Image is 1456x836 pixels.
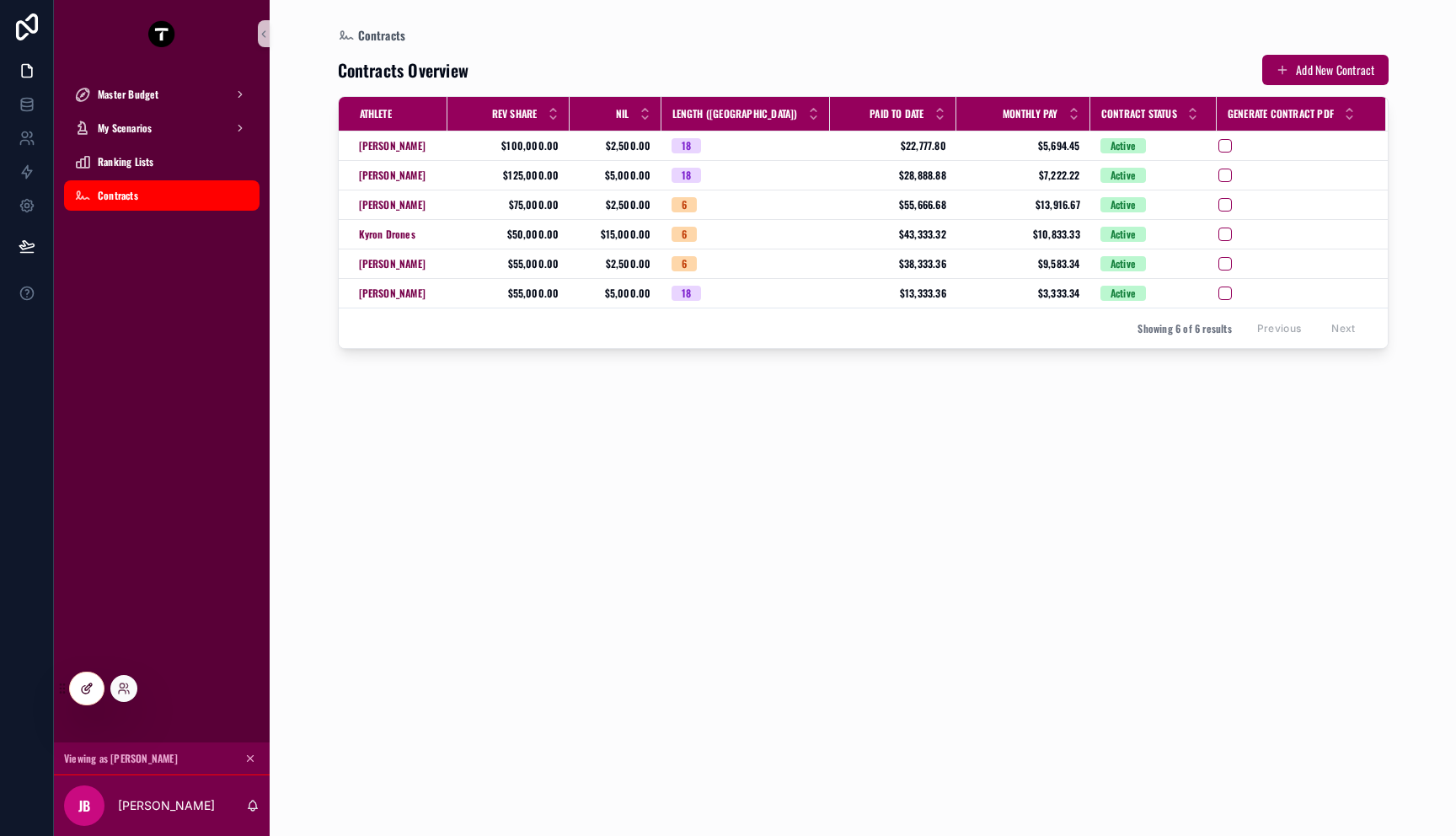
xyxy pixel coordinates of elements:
a: $100,000.00 [458,139,559,153]
a: $10,833.33 [966,228,1080,241]
span: Master Budget [98,88,159,101]
a: 18 [672,168,820,183]
button: Add New Contract [1262,55,1388,85]
div: 6 [682,256,687,271]
a: $2,500.00 [580,139,651,153]
a: My Scenarios [64,113,260,143]
a: [PERSON_NAME] [359,287,426,300]
a: $75,000.00 [458,198,559,212]
span: Contract Status [1101,107,1177,121]
a: 18 [672,286,820,301]
a: 18 [672,138,820,153]
span: $22,777.80 [840,139,946,153]
a: $50,000.00 [458,228,559,241]
a: $2,500.00 [580,257,651,271]
div: 18 [682,138,691,153]
span: JB [78,796,90,816]
a: [PERSON_NAME] [359,139,437,153]
h1: Contracts Overview [338,58,469,82]
a: Kyron Drones [359,228,437,241]
div: scrollable content [54,67,270,233]
span: Paid to Date [870,107,923,121]
a: Active [1100,256,1207,271]
div: Active [1111,227,1136,242]
span: Generate Contract PDF [1228,107,1334,121]
a: Master Budget [64,79,260,110]
a: $125,000.00 [458,169,559,182]
a: Contracts [338,27,406,44]
a: [PERSON_NAME] [359,287,437,300]
span: My Scenarios [98,121,152,135]
div: Active [1111,168,1136,183]
a: Active [1100,197,1207,212]
a: [PERSON_NAME] [359,257,437,271]
span: Monthly Pay [1003,107,1058,121]
a: Active [1100,138,1207,153]
div: Active [1111,197,1136,212]
span: $13,333.36 [840,287,946,300]
div: 18 [682,286,691,301]
a: Ranking Lists [64,147,260,177]
a: $55,666.68 [840,198,946,212]
a: $2,500.00 [580,198,651,212]
div: 6 [682,227,687,242]
a: 6 [672,256,820,271]
a: [PERSON_NAME] [359,139,426,153]
span: $13,916.67 [966,198,1080,212]
div: Active [1111,286,1136,301]
p: [PERSON_NAME] [118,797,215,814]
a: $55,000.00 [458,287,559,300]
a: 6 [672,227,820,242]
a: $7,222.22 [966,169,1080,182]
span: Rev Share [492,107,538,121]
span: Length ([GEOGRAPHIC_DATA]) [672,107,798,121]
a: Active [1100,286,1207,301]
span: NIL [616,107,629,121]
a: Kyron Drones [359,228,415,241]
a: $5,000.00 [580,169,651,182]
a: [PERSON_NAME] [359,257,426,271]
a: Active [1100,168,1207,183]
div: Active [1111,138,1136,153]
a: $43,333.32 [840,228,946,241]
img: App logo [148,20,175,47]
span: Contracts [358,27,406,44]
a: Active [1100,227,1207,242]
a: [PERSON_NAME] [359,198,426,212]
div: 18 [682,168,691,183]
a: $5,000.00 [580,287,651,300]
a: 6 [672,197,820,212]
a: $38,333.36 [840,257,946,271]
span: Athlete [360,107,392,121]
div: 6 [682,197,687,212]
a: $55,000.00 [458,257,559,271]
span: $3,333.34 [966,287,1080,300]
a: [PERSON_NAME] [359,169,437,182]
a: $28,888.88 [840,169,946,182]
a: [PERSON_NAME] [359,198,437,212]
span: Showing 6 of 6 results [1137,322,1231,335]
a: $5,694.45 [966,139,1080,153]
a: $9,583.34 [966,257,1080,271]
